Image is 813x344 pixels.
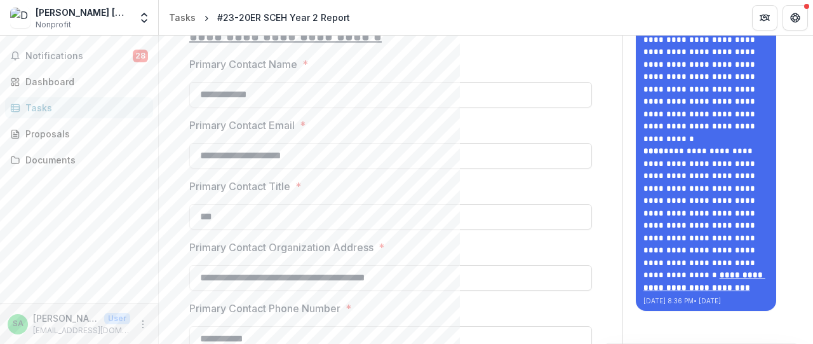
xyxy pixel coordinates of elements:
[36,19,71,31] span: Nonprofit
[189,301,340,316] p: Primary Contact Phone Number
[25,127,143,141] div: Proposals
[5,123,153,144] a: Proposals
[189,179,290,194] p: Primary Contact Title
[752,5,777,31] button: Partners
[25,51,133,62] span: Notifications
[217,11,350,24] div: #23-20ER SCEH Year 2 Report
[189,57,297,72] p: Primary Contact Name
[5,46,153,66] button: Notifications28
[135,317,151,332] button: More
[36,6,130,19] div: [PERSON_NAME] [GEOGRAPHIC_DATA]
[164,8,355,27] nav: breadcrumb
[25,101,143,114] div: Tasks
[643,296,769,306] p: [DATE] 8:36 PM • [DATE]
[135,5,153,31] button: Open entity switcher
[783,5,808,31] button: Get Help
[189,118,295,133] p: Primary Contact Email
[104,313,130,324] p: User
[133,50,148,62] span: 28
[169,11,196,24] div: Tasks
[5,97,153,118] a: Tasks
[25,153,143,167] div: Documents
[10,8,30,28] img: Dr. Shroff's Charity Eye Hospital
[5,71,153,92] a: Dashboard
[33,325,130,336] p: [EMAIL_ADDRESS][DOMAIN_NAME]
[189,240,373,255] p: Primary Contact Organization Address
[33,312,99,325] p: [PERSON_NAME]
[5,149,153,170] a: Documents
[164,8,201,27] a: Tasks
[13,320,24,328] div: Sunita Arora
[25,75,143,88] div: Dashboard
